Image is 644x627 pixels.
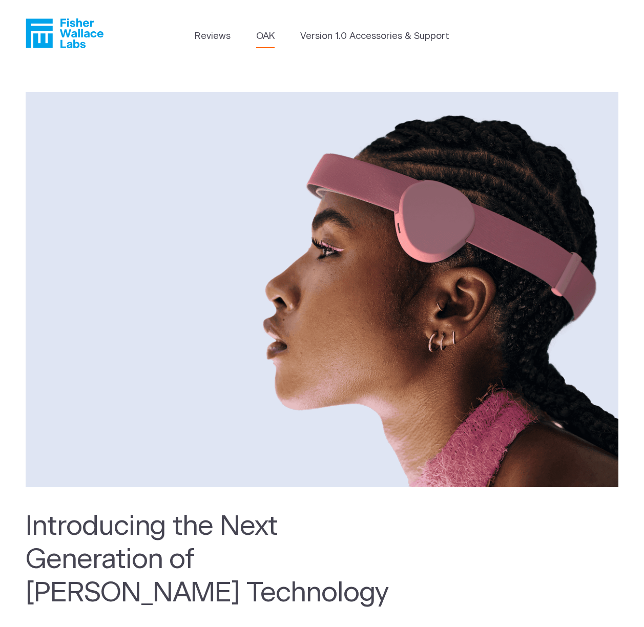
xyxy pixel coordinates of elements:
[26,92,618,487] img: woman_oak_pink.png
[26,510,394,610] h2: Introducing the Next Generation of [PERSON_NAME] Technology
[256,30,275,44] a: OAK
[195,30,231,44] a: Reviews
[300,30,449,44] a: Version 1.0 Accessories & Support
[26,18,103,48] a: Fisher Wallace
